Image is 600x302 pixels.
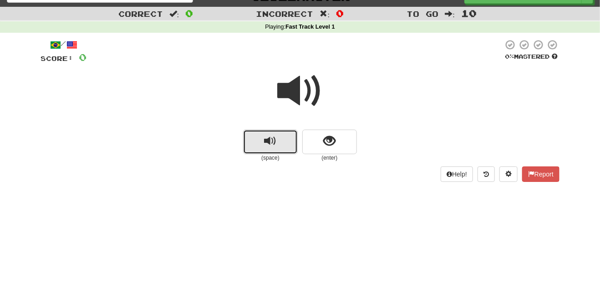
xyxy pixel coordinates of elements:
[302,130,357,154] button: show sentence
[243,154,298,162] small: (space)
[461,8,477,19] span: 10
[320,10,330,18] span: :
[407,9,439,18] span: To go
[256,9,314,18] span: Incorrect
[185,8,193,19] span: 0
[478,166,495,182] button: Round history (alt+y)
[522,166,559,182] button: Report
[302,154,357,162] small: (enter)
[79,51,86,63] span: 0
[41,55,73,62] span: Score:
[441,166,473,182] button: Help!
[503,53,559,61] div: Mastered
[285,24,335,30] strong: Fast Track Level 1
[118,9,163,18] span: Correct
[445,10,455,18] span: :
[41,39,86,50] div: /
[243,130,298,154] button: replay audio
[169,10,179,18] span: :
[505,53,514,60] span: 0 %
[336,8,344,19] span: 0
